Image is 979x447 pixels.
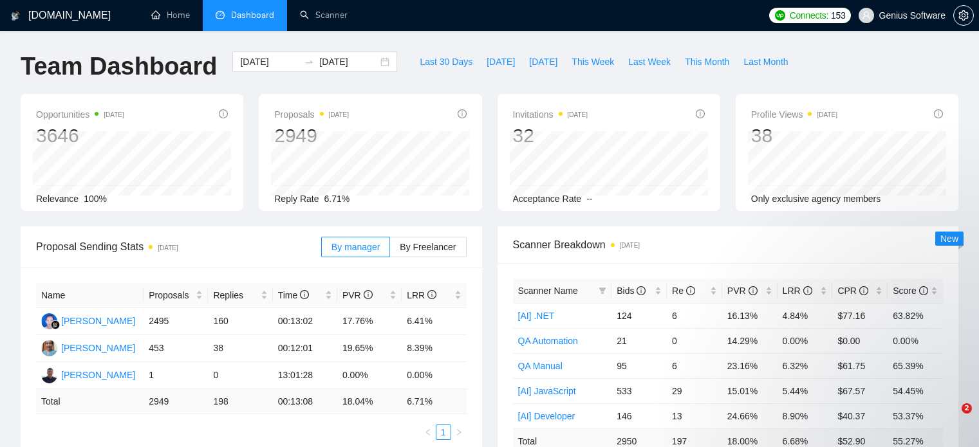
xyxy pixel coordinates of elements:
span: By manager [331,242,380,252]
td: 95 [611,353,667,378]
td: 6.71 % [402,389,466,414]
span: Connects: [790,8,828,23]
td: 53.37% [888,403,943,428]
span: This Month [685,55,729,69]
time: [DATE] [329,111,349,118]
span: right [455,428,463,436]
span: Time [278,290,309,300]
td: 13 [667,403,722,428]
td: $77.16 [832,303,888,328]
span: CPR [837,286,868,296]
span: Invitations [513,107,588,122]
span: Proposal Sending Stats [36,239,321,255]
td: 18.04 % [337,389,402,414]
span: Scanner Breakdown [513,237,944,253]
time: [DATE] [104,111,124,118]
div: [PERSON_NAME] [61,314,135,328]
td: 15.01% [722,378,778,403]
td: 21 [611,328,667,353]
button: right [451,424,467,440]
td: 63.82% [888,303,943,328]
span: info-circle [919,286,928,295]
td: 8.39% [402,335,466,362]
span: left [424,428,432,436]
span: Last Month [743,55,788,69]
td: 0.00% [402,362,466,389]
button: Last Month [736,51,795,72]
img: logo [11,6,20,26]
td: 38 [208,335,272,362]
span: info-circle [458,109,467,118]
a: AA[PERSON_NAME] [41,315,135,325]
button: This Week [564,51,621,72]
span: Dashboard [231,10,274,21]
td: 8.90% [778,403,833,428]
span: Acceptance Rate [513,194,582,204]
span: By Freelancer [400,242,456,252]
span: Score [893,286,928,296]
span: 153 [831,8,845,23]
a: DR[PERSON_NAME] [41,342,135,352]
time: [DATE] [568,111,588,118]
a: SL[PERSON_NAME] [41,369,135,379]
a: [AI] .NET [518,311,555,321]
span: info-circle [696,109,705,118]
td: 533 [611,378,667,403]
button: [DATE] [480,51,522,72]
span: New [940,233,958,244]
div: 2949 [274,123,349,148]
td: 124 [611,303,667,328]
span: -- [586,194,592,204]
td: 00:13:08 [273,389,337,414]
td: 1 [144,362,208,389]
td: 0.00% [337,362,402,389]
td: 24.66% [722,403,778,428]
td: 453 [144,335,208,362]
span: Only exclusive agency members [751,194,881,204]
span: 2 [962,403,972,414]
span: Last 30 Days [420,55,472,69]
img: upwork-logo.png [775,10,785,21]
td: 160 [208,308,272,335]
time: [DATE] [817,111,837,118]
span: PVR [342,290,373,300]
td: 4.84% [778,303,833,328]
span: info-circle [803,286,812,295]
span: Reply Rate [274,194,319,204]
span: LRR [783,286,812,296]
td: 6 [667,353,722,378]
td: 16.13% [722,303,778,328]
span: Last Week [628,55,671,69]
th: Proposals [144,283,208,308]
span: Profile Views [751,107,837,122]
span: Relevance [36,194,79,204]
a: QA Automation [518,336,578,346]
td: 0 [667,328,722,353]
td: 14.29% [722,328,778,353]
button: left [420,424,436,440]
time: [DATE] [620,242,640,249]
a: homeHome [151,10,190,21]
button: Last Week [621,51,678,72]
span: info-circle [686,286,695,295]
span: Opportunities [36,107,124,122]
th: Replies [208,283,272,308]
th: Name [36,283,144,308]
td: 6.41% [402,308,466,335]
span: This Week [572,55,614,69]
td: 198 [208,389,272,414]
td: 23.16% [722,353,778,378]
td: 00:12:01 [273,335,337,362]
span: info-circle [364,290,373,299]
span: dashboard [216,10,225,19]
a: QA Manual [518,361,563,371]
div: 3646 [36,123,124,148]
span: 100% [84,194,107,204]
td: 17.76% [337,308,402,335]
a: [AI] Developer [518,411,575,421]
span: PVR [727,286,758,296]
li: 1 [436,424,451,440]
td: 29 [667,378,722,403]
span: Proposals [274,107,349,122]
span: Bids [617,286,646,296]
